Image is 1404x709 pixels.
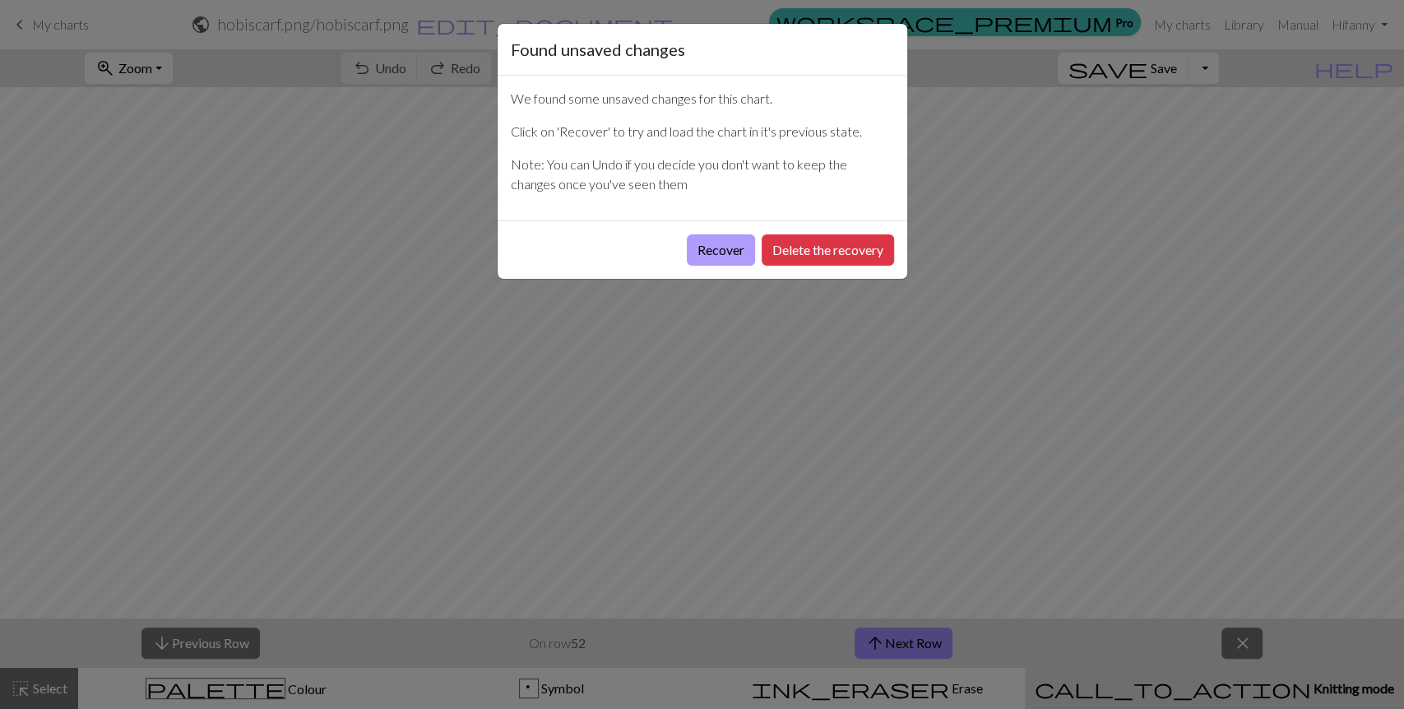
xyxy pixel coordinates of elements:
[511,122,894,141] p: Click on 'Recover' to try and load the chart in it's previous state.
[511,37,685,62] h5: Found unsaved changes
[511,89,894,109] p: We found some unsaved changes for this chart.
[511,155,894,194] p: Note: You can Undo if you decide you don't want to keep the changes once you've seen them
[762,234,894,266] button: Delete the recovery
[687,234,755,266] button: Recover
